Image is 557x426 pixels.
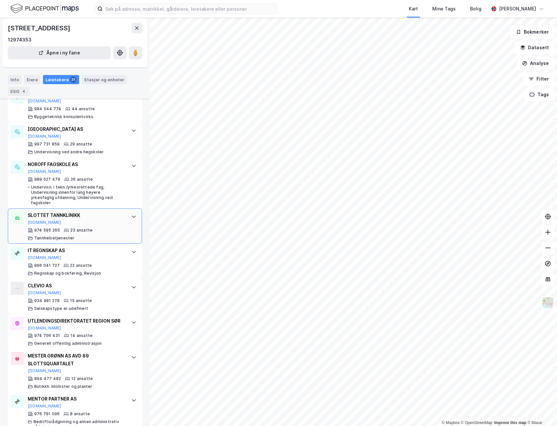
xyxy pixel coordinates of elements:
a: OpenStreetMap [461,420,493,425]
div: Leietakere [43,75,79,84]
div: IT REGNSKAP AS [28,247,125,254]
div: 31 [70,76,77,83]
button: [DOMAIN_NAME] [28,290,61,296]
div: Undervisn. i tekn./yrkesrettede fag, Undervisning innenfor lang høyere yrkesfaglig utdanning, Und... [31,185,125,205]
button: Filter [523,72,554,85]
div: [PERSON_NAME] [499,5,536,13]
button: [DOMAIN_NAME] [28,99,61,104]
div: 989 527 479 [34,177,60,182]
div: 976 791 096 [34,411,60,417]
div: 984 544 774 [34,106,61,112]
div: 996 041 727 [34,263,60,268]
div: 22 ansatte [70,263,92,268]
div: NOROFF FAGSKOLE AS [28,160,125,168]
div: 12 ansatte [71,376,93,381]
button: Datasett [515,41,554,54]
div: 894 477 482 [34,376,61,381]
div: 44 ansatte [72,106,95,112]
div: 997 731 859 [34,142,60,147]
div: Eiere [24,75,40,84]
div: Byggeteknisk konsulentvirks. [34,114,94,119]
div: 8 ansatte [70,411,90,417]
div: MENTOR PARTNER AS [28,395,125,403]
div: Mine Tags [432,5,456,13]
div: 26 ansatte [71,177,93,182]
div: 934 981 278 [34,298,60,303]
div: CLEVIO AS [28,282,125,290]
button: Tags [524,88,554,101]
div: Info [8,75,21,84]
button: Bokmerker [510,25,554,38]
div: UTLENDINGSDIREKTORATET REGION SØR [28,317,125,325]
button: [DOMAIN_NAME] [28,368,61,373]
div: 12974353 [8,36,32,44]
div: 4 [21,88,27,95]
div: Regnskap og bokføring, Revisjon [34,271,101,276]
button: [DOMAIN_NAME] [28,326,61,331]
div: Generell offentlig administrasjon [34,341,102,346]
div: Kart [409,5,418,13]
button: [DOMAIN_NAME] [28,220,61,225]
button: Åpne i ny fane [8,46,111,59]
div: 974 595 265 [34,228,60,233]
div: 29 ansatte [70,142,92,147]
div: 974 706 431 [34,333,60,338]
div: 14 ansatte [70,333,93,338]
div: Bolig [470,5,481,13]
button: Analyse [517,57,554,70]
div: Butikkh. blomster og planter [34,384,93,389]
img: logo.f888ab2527a4732fd821a326f86c7f29.svg [10,3,79,14]
div: [STREET_ADDRESS] [8,23,72,33]
div: Undervisning ved andre høgskoler [34,149,104,155]
div: ESG [8,87,30,96]
button: [DOMAIN_NAME] [28,134,61,139]
div: MESTER GRØNN AS AVD 89 SLOTTSQUARTALET [28,352,125,368]
div: 23 ansatte [70,228,93,233]
button: [DOMAIN_NAME] [28,255,61,260]
div: 15 ansatte [70,298,92,303]
div: Etasjer og enheter [84,77,124,83]
div: [GEOGRAPHIC_DATA] AS [28,125,125,133]
input: Søk på adresse, matrikkel, gårdeiere, leietakere eller personer [103,4,277,14]
div: SLOTTET TANNKLINIKK [28,211,125,219]
img: Z [542,297,554,309]
a: Improve this map [494,420,526,425]
div: Tannhelsetjenester [34,236,75,241]
a: Mapbox [442,420,460,425]
button: [DOMAIN_NAME] [28,403,61,409]
iframe: Chat Widget [524,395,557,426]
button: [DOMAIN_NAME] [28,169,61,174]
div: Selskapstype er udefinert [34,306,88,311]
